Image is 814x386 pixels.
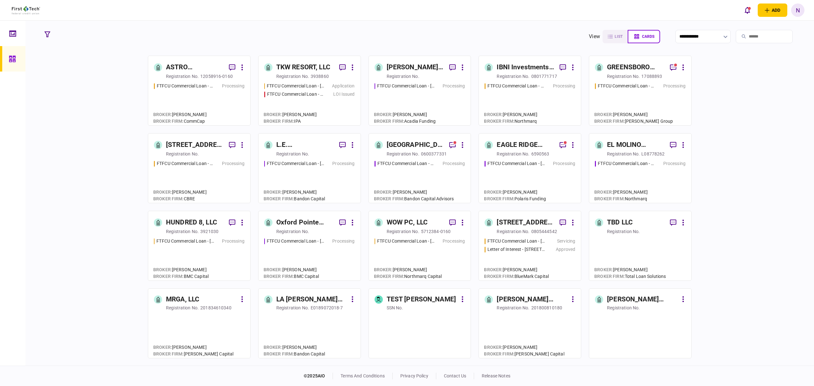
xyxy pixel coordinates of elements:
[484,119,514,124] span: broker firm :
[479,133,581,203] a: EAGLE RIDGE EQUITY LLCregistration no.6590563FTFCU Commercial Loan - 26095 Kestrel Dr Evan Mills ...
[589,133,692,203] a: EL MOLINO MOBILE HOME PARK, LLCregistration no.L08778262FTFCU Commercial Loan - 1552 W Miracle Mi...
[531,151,549,157] div: 6590563
[148,133,251,203] a: [STREET_ADDRESS], LLCregistration no.FTFCU Commercial Loan - 7600 Harpers Green Way Chesterfield ...
[264,190,282,195] span: Broker :
[153,351,184,356] span: broker firm :
[374,111,436,118] div: [PERSON_NAME]
[264,118,317,125] div: IPA
[377,83,435,89] div: FTFCU Commercial Loan - 6 Dunbar Rd Monticello NY
[484,118,537,125] div: Northmarq
[387,62,445,72] div: [PERSON_NAME] Regency Partners LLC
[387,294,456,305] div: TEST [PERSON_NAME]
[377,160,435,167] div: FTFCU Commercial Loan - 325 Main Street Little Ferry NJ
[387,217,428,228] div: WOW PC, LLC
[791,3,804,17] button: N
[482,373,510,378] a: release notes
[484,345,503,350] span: Broker :
[153,111,207,118] div: [PERSON_NAME]
[603,30,628,43] button: list
[267,83,324,89] div: FTFCU Commercial Loan - 1402 Boone Street
[594,274,625,279] span: broker firm :
[556,246,575,253] div: Approved
[553,160,575,167] div: Processing
[594,266,666,273] div: [PERSON_NAME]
[264,274,294,279] span: broker firm :
[264,196,294,201] span: broker firm :
[531,305,562,311] div: 201800810180
[267,160,324,167] div: FTFCU Commercial Loan - 25590 Avenue Stafford
[594,112,613,117] span: Broker :
[153,196,207,202] div: CBRE
[311,73,329,79] div: 3938860
[12,6,40,14] img: client company logo
[258,56,361,126] a: TKW RESORT, LLCregistration no.3938860FTFCU Commercial Loan - 1402 Boone StreetApplicationFTFCU C...
[484,274,514,279] span: broker firm :
[276,305,309,311] div: registration no.
[222,83,244,89] div: Processing
[258,211,361,281] a: Oxford Pointe Partners Ltd.registration no.FTFCU Commercial Loan - 804 Dr Martin Luther King Jr D...
[258,288,361,358] a: LA [PERSON_NAME] LLC.registration no.E0189072018-7Broker:[PERSON_NAME]broker firm:Bandon Capital
[607,294,678,305] div: [PERSON_NAME] Revocable Trust
[374,119,404,124] span: broker firm :
[333,91,355,98] div: LOI Issued
[557,238,575,245] div: Servicing
[589,288,692,358] a: [PERSON_NAME] Revocable Trustregistration no.
[166,294,199,305] div: MRGA, LLC
[497,62,555,72] div: IBNI Investments, LLC
[264,266,319,273] div: [PERSON_NAME]
[598,160,655,167] div: FTFCU Commercial Loan - 1552 W Miracle Mile Tucson AZ
[157,83,214,89] div: FTFCU Commercial Loan - 1650 S Carbon Ave Price UT
[607,228,640,235] div: registration no.
[166,140,224,150] div: [STREET_ADDRESS], LLC
[443,83,465,89] div: Processing
[200,73,233,79] div: 12058916-0160
[387,228,419,235] div: registration no.
[594,273,666,280] div: Total Loan Solutions
[594,111,673,118] div: [PERSON_NAME]
[484,189,546,196] div: [PERSON_NAME]
[663,83,686,89] div: Processing
[258,133,361,203] a: L.E. [PERSON_NAME] Properties Inc.registration no.FTFCU Commercial Loan - 25590 Avenue StaffordPr...
[153,190,172,195] span: Broker :
[166,217,217,228] div: HUNDRED 8, LLC
[421,151,447,157] div: 0600377331
[421,228,451,235] div: 5712384-0160
[374,273,442,280] div: Northmarq Capital
[594,119,625,124] span: broker firm :
[484,344,564,351] div: [PERSON_NAME]
[607,151,640,157] div: registration no.
[484,196,546,202] div: Polaris Funding
[484,112,503,117] span: Broker :
[153,273,209,280] div: BMC Capital
[531,73,557,79] div: 0801771717
[594,189,648,196] div: [PERSON_NAME]
[264,344,325,351] div: [PERSON_NAME]
[374,190,393,195] span: Broker :
[153,351,233,357] div: [PERSON_NAME] Capital
[531,228,557,235] div: 0805444542
[166,151,199,157] div: registration no.
[153,266,209,273] div: [PERSON_NAME]
[157,160,214,167] div: FTFCU Commercial Loan - 7600 Harpers Green Way Chesterfield
[264,351,294,356] span: broker firm :
[148,288,251,358] a: MRGA, LLCregistration no.201834610340Broker:[PERSON_NAME]broker firm:[PERSON_NAME] Capital
[166,62,224,72] div: ASTRO PROPERTIES LLC
[487,238,545,245] div: FTFCU Commercial Loan - 8401 Chagrin Road Bainbridge Townshi
[148,56,251,126] a: ASTRO PROPERTIES LLCregistration no.12058916-0160FTFCU Commercial Loan - 1650 S Carbon Ave Price ...
[377,238,435,245] div: FTFCU Commercial Loan - 2203 Texas Parkway
[484,111,537,118] div: [PERSON_NAME]
[594,190,613,195] span: Broker :
[153,344,233,351] div: [PERSON_NAME]
[267,238,325,245] div: FTFCU Commercial Loan - 804 Dr Martin Luther King Jr Drive
[594,267,613,272] span: Broker :
[497,151,529,157] div: registration no.
[589,211,692,281] a: TBD LLCregistration no.Broker:[PERSON_NAME]broker firm:Total Loan Solutions
[387,73,419,79] div: registration no.
[487,160,545,167] div: FTFCU Commercial Loan - 26095 Kestrel Dr Evan Mills NY
[166,305,199,311] div: registration no.
[153,112,172,117] span: Broker :
[276,62,330,72] div: TKW RESORT, LLC
[484,190,503,195] span: Broker :
[374,266,442,273] div: [PERSON_NAME]
[484,273,549,280] div: BlueMark Capital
